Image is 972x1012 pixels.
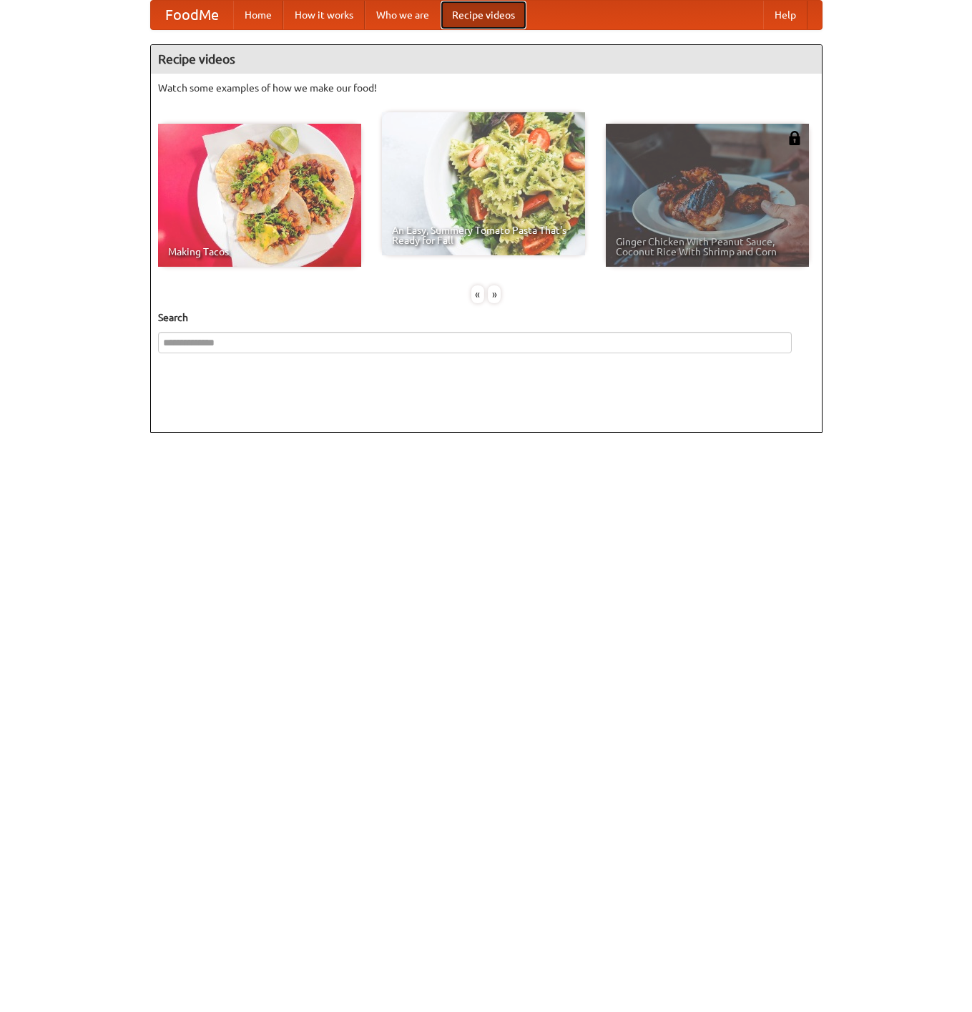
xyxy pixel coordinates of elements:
h4: Recipe videos [151,45,822,74]
img: 483408.png [787,131,802,145]
p: Watch some examples of how we make our food! [158,81,815,95]
h5: Search [158,310,815,325]
a: How it works [283,1,365,29]
a: Help [763,1,807,29]
a: Recipe videos [441,1,526,29]
a: An Easy, Summery Tomato Pasta That's Ready for Fall [382,112,585,255]
a: Home [233,1,283,29]
a: Making Tacos [158,124,361,267]
div: « [471,285,484,303]
a: FoodMe [151,1,233,29]
div: » [488,285,501,303]
span: An Easy, Summery Tomato Pasta That's Ready for Fall [392,225,575,245]
span: Making Tacos [168,247,351,257]
a: Who we are [365,1,441,29]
